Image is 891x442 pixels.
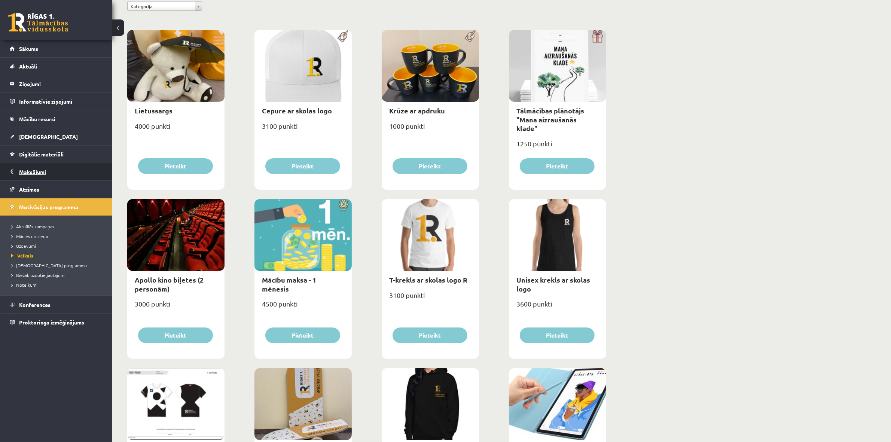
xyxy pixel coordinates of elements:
[10,163,103,180] a: Maksājumi
[8,13,68,32] a: Rīgas 1. Tālmācības vidusskola
[382,289,479,308] div: 3100 punkti
[520,327,595,343] button: Pieteikt
[11,223,54,229] span: Aktuālās kampaņas
[10,296,103,313] a: Konferences
[19,151,64,158] span: Digitālie materiāli
[509,298,606,316] div: 3600 punkti
[19,75,103,92] legend: Ziņojumi
[127,120,225,138] div: 4000 punkti
[509,137,606,156] div: 1250 punkti
[10,110,103,128] a: Mācību resursi
[11,233,48,239] span: Mācies un ziedo
[11,262,105,269] a: [DEMOGRAPHIC_DATA] programma
[589,30,606,43] img: Dāvana ar pārsteigumu
[10,75,103,92] a: Ziņojumi
[10,93,103,110] a: Informatīvie ziņojumi
[516,106,584,132] a: Tālmācības plānotājs "Mana aizraušanās klade"
[19,204,78,210] span: Motivācijas programma
[389,275,467,284] a: T-krekls ar skolas logo R
[10,58,103,75] a: Aktuāli
[516,275,590,293] a: Unisex krekls ar skolas logo
[393,158,467,174] button: Pieteikt
[11,272,105,278] a: Biežāk uzdotie jautājumi
[11,243,36,249] span: Uzdevumi
[11,262,87,268] span: [DEMOGRAPHIC_DATA] programma
[393,327,467,343] button: Pieteikt
[262,106,332,115] a: Cepure ar skolas logo
[135,106,173,115] a: Lietussargs
[19,133,78,140] span: [DEMOGRAPHIC_DATA]
[11,281,105,288] a: Noteikumi
[135,275,204,293] a: Apollo kino biļetes (2 personām)
[265,158,340,174] button: Pieteikt
[335,30,352,43] img: Populāra prece
[138,158,213,174] button: Pieteikt
[138,327,213,343] button: Pieteikt
[262,275,316,293] a: Mācību maksa - 1 mēnesis
[11,252,105,259] a: Veikals
[127,298,225,316] div: 3000 punkti
[10,40,103,57] a: Sākums
[19,319,84,326] span: Proktoringa izmēģinājums
[131,1,192,11] span: Kategorija
[382,120,479,138] div: 1000 punkti
[11,282,37,288] span: Noteikumi
[19,116,55,122] span: Mācību resursi
[10,128,103,145] a: [DEMOGRAPHIC_DATA]
[19,63,37,70] span: Aktuāli
[254,120,352,138] div: 3100 punkti
[11,233,105,240] a: Mācies un ziedo
[19,186,39,193] span: Atzīmes
[10,181,103,198] a: Atzīmes
[11,253,33,259] span: Veikals
[265,327,340,343] button: Pieteikt
[127,1,202,11] a: Kategorija
[462,30,479,43] img: Populāra prece
[254,298,352,316] div: 4500 punkti
[10,314,103,331] a: Proktoringa izmēģinājums
[10,198,103,216] a: Motivācijas programma
[389,106,445,115] a: Krūze ar apdruku
[10,146,103,163] a: Digitālie materiāli
[520,158,595,174] button: Pieteikt
[11,243,105,249] a: Uzdevumi
[11,272,65,278] span: Biežāk uzdotie jautājumi
[19,45,38,52] span: Sākums
[19,93,103,110] legend: Informatīvie ziņojumi
[19,163,103,180] legend: Maksājumi
[19,301,51,308] span: Konferences
[11,223,105,230] a: Aktuālās kampaņas
[335,199,352,212] img: Atlaide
